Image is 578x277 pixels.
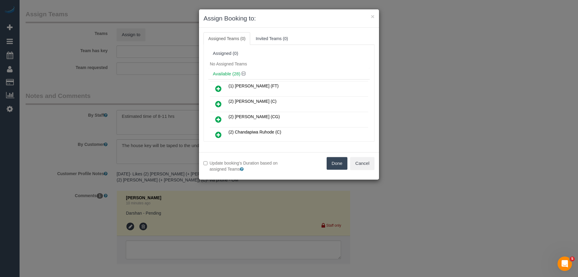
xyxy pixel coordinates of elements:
div: Assigned (0) [213,51,365,56]
a: Assigned Teams (0) [204,32,250,45]
a: Invited Teams (0) [251,32,293,45]
h4: Available (28) [213,71,365,77]
span: (2) [PERSON_NAME] (CG) [228,114,280,119]
button: × [371,13,374,20]
span: No Assigned Teams [210,61,247,66]
span: 5 [570,257,575,261]
button: Done [327,157,348,170]
label: Update booking's Duration based on assigned Teams [204,160,284,172]
span: (2) [PERSON_NAME] (C) [228,99,276,104]
input: Update booking's Duration based on assigned Teams [204,161,207,165]
span: (1) [PERSON_NAME] (FT) [228,83,278,88]
span: (2) Chandapiwa Ruhode (C) [228,130,281,134]
button: Cancel [350,157,374,170]
h3: Assign Booking to: [204,14,374,23]
iframe: Intercom live chat [558,257,572,271]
